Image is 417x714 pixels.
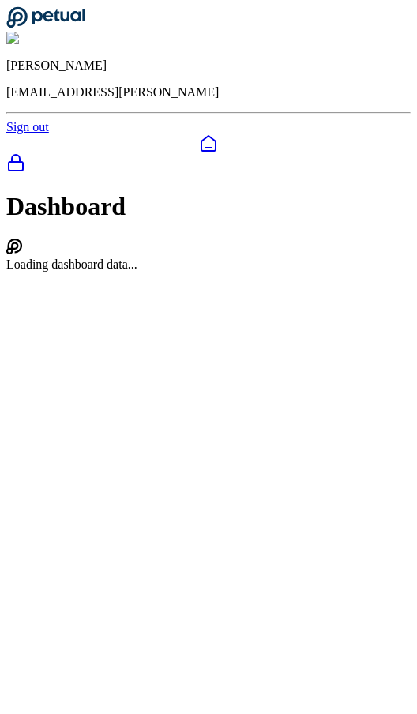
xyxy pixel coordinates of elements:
[6,120,49,133] a: Sign out
[6,257,411,272] div: Loading dashboard data...
[6,32,113,46] img: Shekhar Khedekar
[6,153,411,175] a: SOC
[6,17,85,31] a: Go to Dashboard
[6,58,411,73] p: [PERSON_NAME]
[6,192,411,221] h1: Dashboard
[6,85,411,100] p: [EMAIL_ADDRESS][PERSON_NAME]
[6,134,411,153] a: Dashboard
